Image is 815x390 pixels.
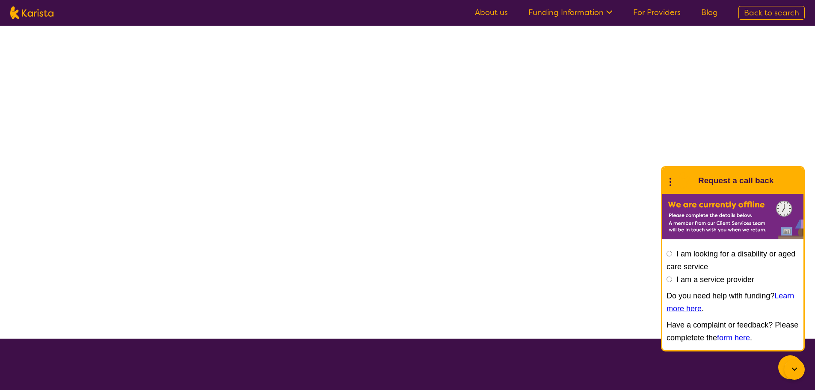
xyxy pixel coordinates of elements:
a: Back to search [738,6,805,20]
p: Have a complaint or feedback? Please completete the . [667,319,799,344]
span: Back to search [744,8,799,18]
a: Funding Information [528,7,613,18]
a: For Providers [633,7,681,18]
img: Karista offline chat form to request call back [662,194,803,239]
button: Channel Menu [778,355,802,379]
label: I am a service provider [676,275,754,284]
p: Do you need help with funding? . [667,289,799,315]
a: About us [475,7,508,18]
a: Blog [701,7,718,18]
img: Karista logo [10,6,53,19]
label: I am looking for a disability or aged care service [667,250,795,271]
a: form here [717,333,750,342]
img: Karista [676,172,693,189]
h1: Request a call back [698,174,774,187]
